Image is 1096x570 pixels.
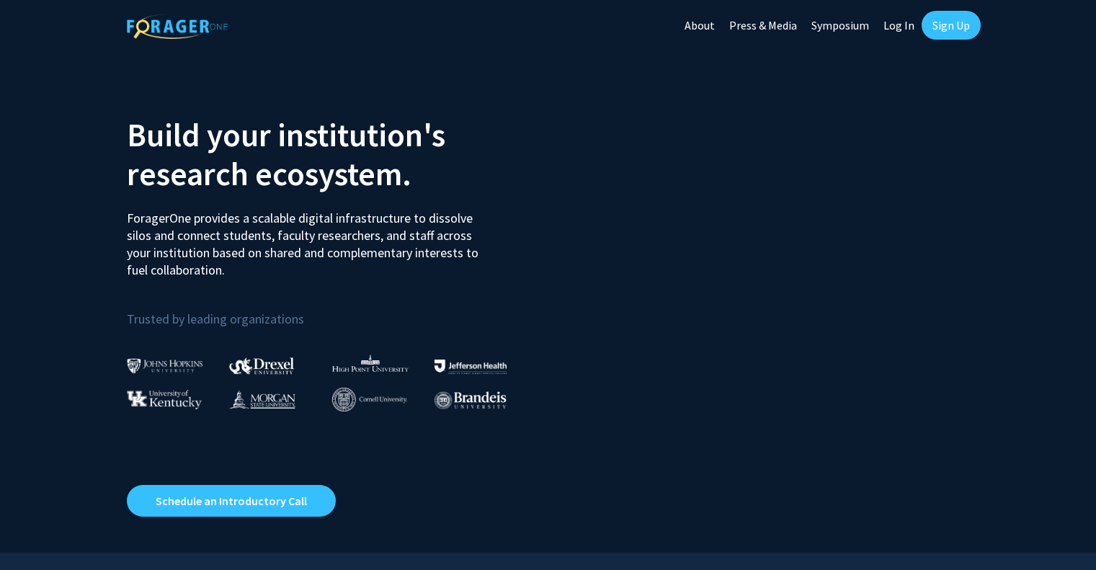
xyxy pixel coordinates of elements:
[127,199,489,279] p: ForagerOne provides a scalable digital infrastructure to dissolve silos and connect students, fac...
[332,355,409,372] img: High Point University
[127,290,538,330] p: Trusted by leading organizations
[127,485,336,517] a: Opens in a new tab
[127,358,203,373] img: Johns Hopkins University
[229,357,294,374] img: Drexel University
[922,11,981,40] a: Sign Up
[127,390,202,409] img: University of Kentucky
[435,360,507,373] img: Thomas Jefferson University
[435,391,507,409] img: Brandeis University
[229,390,295,409] img: Morgan State University
[332,388,407,411] img: Cornell University
[127,115,538,193] h2: Build your institution's research ecosystem.
[127,14,228,39] img: ForagerOne Logo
